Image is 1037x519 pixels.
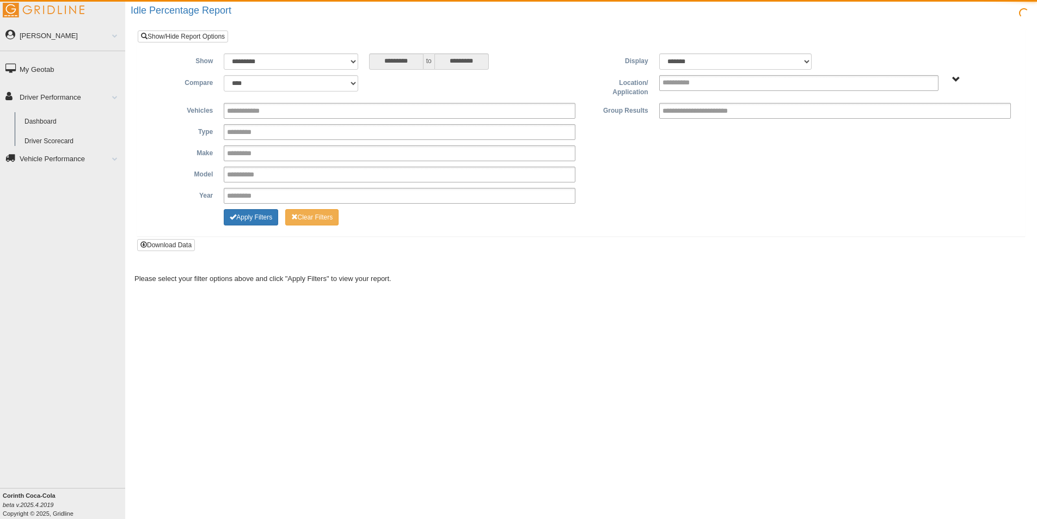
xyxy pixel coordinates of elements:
[20,132,125,151] a: Driver Scorecard
[3,3,84,17] img: Gridline
[146,75,218,88] label: Compare
[146,188,218,201] label: Year
[3,491,125,518] div: Copyright © 2025, Gridline
[3,492,56,499] b: Corinth Coca-Cola
[581,53,653,66] label: Display
[134,274,391,283] span: Please select your filter options above and click "Apply Filters" to view your report.
[224,209,278,225] button: Change Filter Options
[285,209,339,225] button: Change Filter Options
[581,75,653,97] label: Location/ Application
[138,30,228,42] a: Show/Hide Report Options
[146,53,218,66] label: Show
[131,5,1037,16] h2: Idle Percentage Report
[424,53,434,70] span: to
[146,145,218,158] label: Make
[146,167,218,180] label: Model
[146,124,218,137] label: Type
[146,103,218,116] label: Vehicles
[137,239,195,251] button: Download Data
[20,112,125,132] a: Dashboard
[581,103,653,116] label: Group Results
[3,502,53,508] i: beta v.2025.4.2019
